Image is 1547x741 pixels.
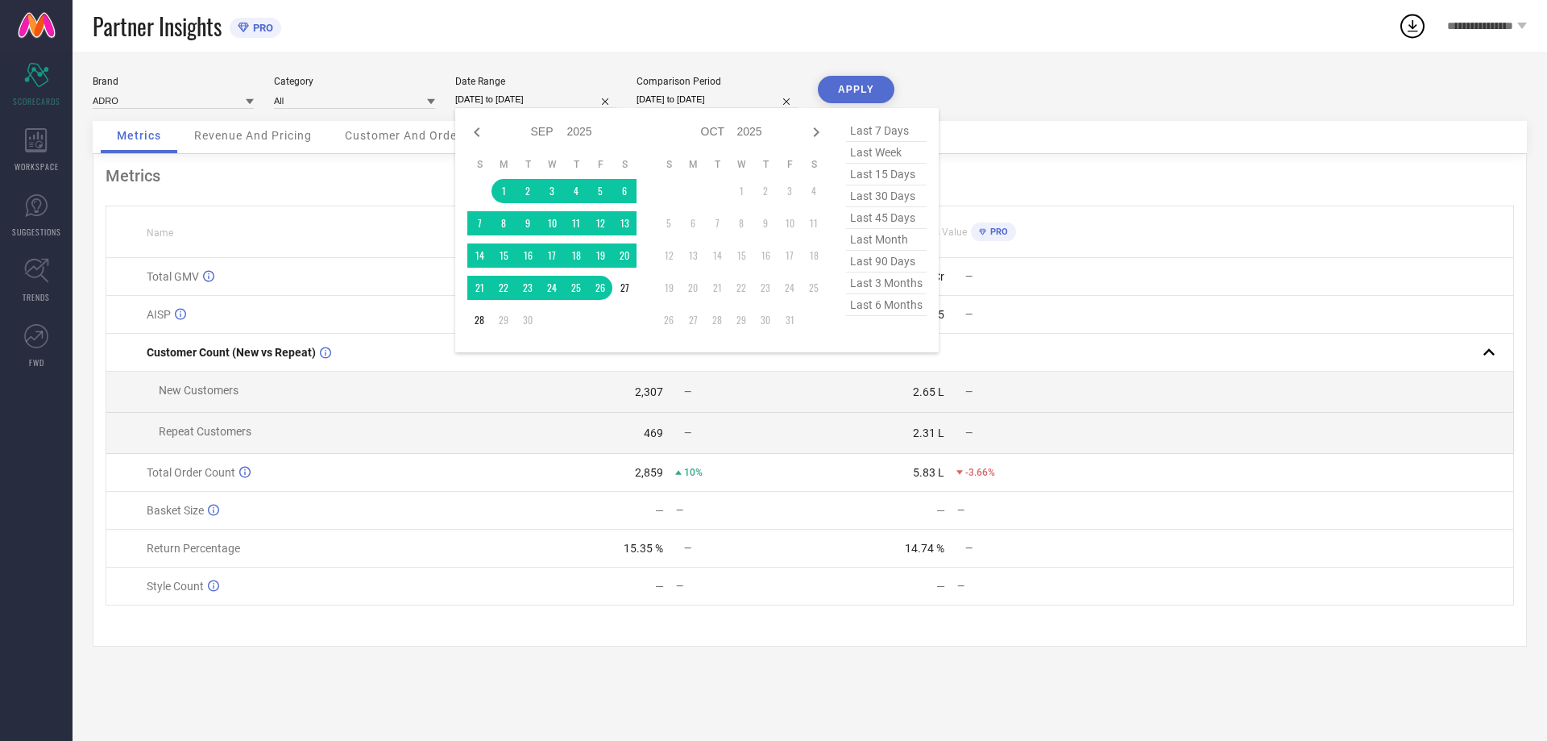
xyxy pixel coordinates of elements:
[965,427,973,439] span: —
[778,276,802,300] td: Fri Oct 24 2025
[516,276,540,300] td: Tue Sep 23 2025
[957,581,1090,592] div: —
[147,466,235,479] span: Total Order Count
[644,427,663,439] div: 469
[965,386,973,398] span: —
[564,179,588,203] td: Thu Sep 04 2025
[455,91,616,108] input: Select date range
[635,385,663,398] div: 2,307
[106,166,1514,185] div: Metrics
[455,76,616,87] div: Date Range
[467,308,491,332] td: Sun Sep 28 2025
[818,76,894,103] button: APPLY
[729,276,753,300] td: Wed Oct 22 2025
[681,211,705,235] td: Mon Oct 06 2025
[684,543,691,554] span: —
[684,386,691,398] span: —
[676,505,809,516] div: —
[729,179,753,203] td: Wed Oct 01 2025
[778,308,802,332] td: Fri Oct 31 2025
[965,271,973,282] span: —
[705,244,729,268] td: Tue Oct 14 2025
[705,308,729,332] td: Tue Oct 28 2025
[657,276,681,300] td: Sun Oct 19 2025
[936,504,945,517] div: —
[23,291,50,303] span: TRENDS
[147,580,204,593] span: Style Count
[681,158,705,171] th: Monday
[635,466,663,479] div: 2,859
[345,129,468,142] span: Customer And Orders
[15,160,59,173] span: WORKSPACE
[913,385,944,398] div: 2.65 L
[29,356,44,368] span: FWD
[778,179,802,203] td: Fri Oct 03 2025
[516,158,540,171] th: Tuesday
[637,76,798,87] div: Comparison Period
[93,76,254,87] div: Brand
[612,211,637,235] td: Sat Sep 13 2025
[729,308,753,332] td: Wed Oct 29 2025
[491,276,516,300] td: Mon Sep 22 2025
[612,158,637,171] th: Saturday
[147,504,204,517] span: Basket Size
[846,120,927,142] span: last 7 days
[612,244,637,268] td: Sat Sep 20 2025
[612,276,637,300] td: Sat Sep 27 2025
[516,211,540,235] td: Tue Sep 09 2025
[637,91,798,108] input: Select comparison period
[684,427,691,439] span: —
[657,244,681,268] td: Sun Oct 12 2025
[147,308,171,321] span: AISP
[778,244,802,268] td: Fri Oct 17 2025
[846,164,927,185] span: last 15 days
[467,123,487,142] div: Previous month
[965,309,973,320] span: —
[564,158,588,171] th: Thursday
[540,244,564,268] td: Wed Sep 17 2025
[705,276,729,300] td: Tue Oct 21 2025
[147,346,316,359] span: Customer Count (New vs Repeat)
[93,10,222,43] span: Partner Insights
[588,179,612,203] td: Fri Sep 05 2025
[705,211,729,235] td: Tue Oct 07 2025
[516,244,540,268] td: Tue Sep 16 2025
[846,185,927,207] span: last 30 days
[846,251,927,273] span: last 90 days
[655,580,664,593] div: —
[681,276,705,300] td: Mon Oct 20 2025
[588,244,612,268] td: Fri Sep 19 2025
[564,276,588,300] td: Thu Sep 25 2025
[729,244,753,268] td: Wed Oct 15 2025
[705,158,729,171] th: Tuesday
[657,211,681,235] td: Sun Oct 05 2025
[802,244,826,268] td: Sat Oct 18 2025
[117,129,161,142] span: Metrics
[753,244,778,268] td: Thu Oct 16 2025
[802,158,826,171] th: Saturday
[540,158,564,171] th: Wednesday
[753,211,778,235] td: Thu Oct 09 2025
[1398,11,1427,40] div: Open download list
[913,427,944,439] div: 2.31 L
[729,211,753,235] td: Wed Oct 08 2025
[657,308,681,332] td: Sun Oct 26 2025
[753,179,778,203] td: Thu Oct 02 2025
[12,226,61,238] span: SUGGESTIONS
[147,542,240,555] span: Return Percentage
[159,425,251,438] span: Repeat Customers
[846,273,927,294] span: last 3 months
[564,211,588,235] td: Thu Sep 11 2025
[753,308,778,332] td: Thu Oct 30 2025
[588,276,612,300] td: Fri Sep 26 2025
[194,129,312,142] span: Revenue And Pricing
[846,207,927,229] span: last 45 days
[965,543,973,554] span: —
[657,158,681,171] th: Sunday
[274,76,435,87] div: Category
[491,308,516,332] td: Mon Sep 29 2025
[965,467,995,478] span: -3.66%
[986,227,1008,237] span: PRO
[655,504,664,517] div: —
[913,466,944,479] div: 5.83 L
